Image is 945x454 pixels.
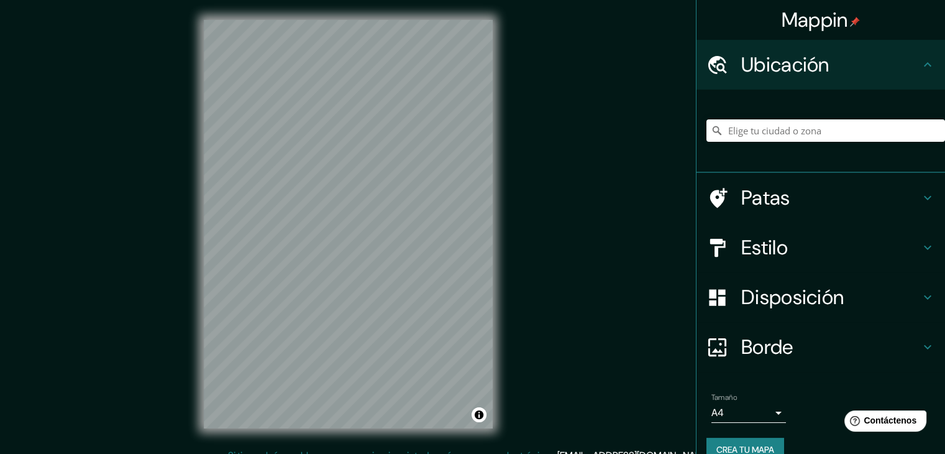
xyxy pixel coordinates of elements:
canvas: Mapa [204,20,493,429]
input: Elige tu ciudad o zona [706,119,945,142]
font: Estilo [741,234,788,261]
font: Mappin [782,7,848,33]
div: Ubicación [696,40,945,90]
div: Borde [696,322,945,372]
font: Ubicación [741,52,829,78]
font: Patas [741,185,790,211]
font: Borde [741,334,793,360]
button: Activar o desactivar atribución [472,407,486,422]
img: pin-icon.png [850,17,860,27]
div: Patas [696,173,945,223]
font: Disposición [741,284,844,310]
div: A4 [711,403,786,423]
div: Disposición [696,272,945,322]
font: Tamaño [711,392,737,402]
font: A4 [711,406,724,419]
iframe: Lanzador de widgets de ayuda [834,405,931,440]
div: Estilo [696,223,945,272]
